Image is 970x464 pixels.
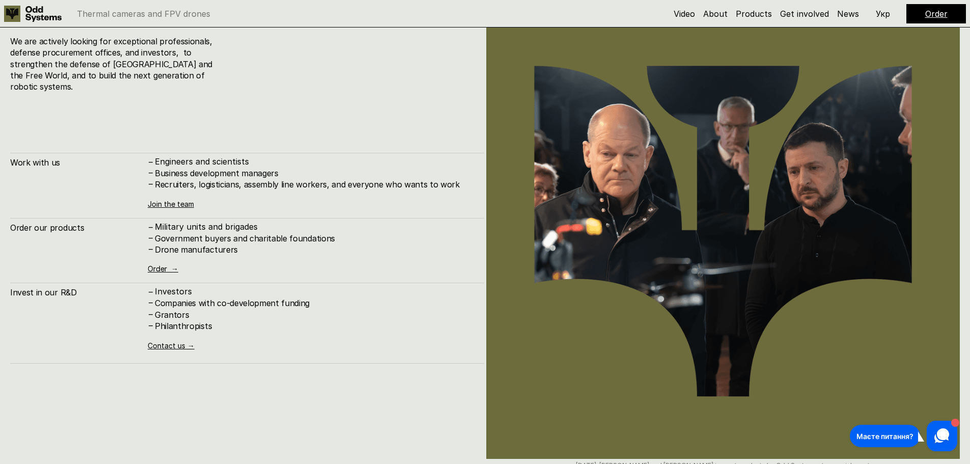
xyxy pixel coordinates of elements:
h4: Companies with co-development funding [155,297,474,309]
h4: Government buyers and charitable foundations [155,233,474,244]
a: News [837,9,859,19]
h4: – [149,156,153,168]
h4: – [149,309,153,320]
h4: Order our products [10,222,148,233]
a: Products [736,9,772,19]
h4: Invest in our R&D [10,287,148,298]
iframe: HelpCrunch [847,418,960,454]
a: Get involved [780,9,829,19]
h4: Drone manufacturers [155,244,474,255]
h4: – [149,221,153,232]
p: Engineers and scientists [155,157,474,167]
h4: – [149,286,153,297]
h4: – [149,243,153,255]
h4: Work with us [10,157,148,168]
p: Investors [155,287,474,296]
h4: Grantors [155,309,474,320]
h4: – [149,167,153,178]
h4: We are actively looking for exceptional professionals, defense procurement offices, and investors... [10,36,215,93]
h4: – [149,297,153,308]
a: Video [674,9,695,19]
a: About [703,9,728,19]
a: Order [925,9,948,19]
p: Укр [876,10,890,18]
h4: – [149,232,153,243]
h4: – [149,178,153,189]
a: Contact us → [148,341,195,350]
p: Military units and brigades [155,222,474,232]
h4: Philanthropists [155,320,474,332]
p: Thermal cameras and FPV drones [77,10,210,18]
h4: Recruiters, logisticians, assembly line workers, and everyone who wants to work [155,179,474,190]
a: Join the team [148,200,194,208]
a: Order → [148,264,178,273]
h4: Business development managers [155,168,474,179]
h4: – [149,320,153,331]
